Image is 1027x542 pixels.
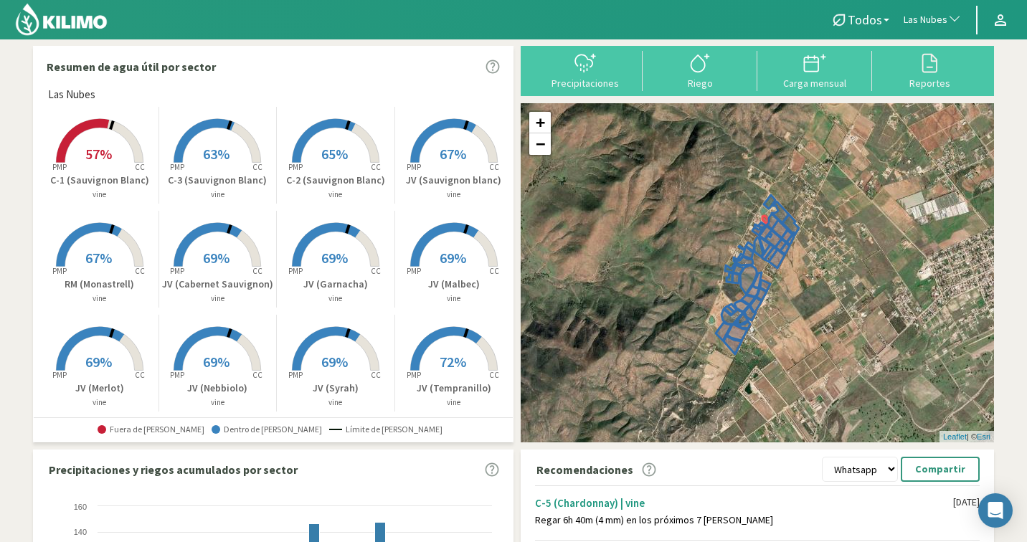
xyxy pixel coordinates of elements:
[253,162,263,172] tspan: CC
[904,13,947,27] span: Las Nubes
[535,514,953,526] div: Regar 6h 40m (4 mm) en los próximos 7 [PERSON_NAME]
[440,249,466,267] span: 69%
[212,424,322,434] span: Dentro de [PERSON_NAME]
[203,145,229,163] span: 63%
[52,162,67,172] tspan: PMP
[940,431,994,443] div: | ©
[277,381,394,396] p: JV (Syrah)
[41,277,158,292] p: RM (Monastrell)
[159,293,277,305] p: vine
[52,266,67,276] tspan: PMP
[41,293,158,305] p: vine
[978,493,1013,528] div: Open Intercom Messenger
[329,424,442,434] span: Límite de [PERSON_NAME]
[872,51,987,89] button: Reportes
[170,266,184,276] tspan: PMP
[407,266,421,276] tspan: PMP
[98,424,204,434] span: Fuera de [PERSON_NAME]
[529,133,551,155] a: Zoom out
[489,266,499,276] tspan: CC
[74,503,87,511] text: 160
[203,249,229,267] span: 69%
[170,370,184,380] tspan: PMP
[159,189,277,201] p: vine
[85,249,112,267] span: 67%
[440,145,466,163] span: 67%
[14,2,108,37] img: Kilimo
[762,78,868,88] div: Carga mensual
[41,396,158,409] p: vine
[41,381,158,396] p: JV (Merlot)
[253,266,263,276] tspan: CC
[395,189,513,201] p: vine
[536,461,633,478] p: Recomendaciones
[901,457,980,482] button: Compartir
[288,370,303,380] tspan: PMP
[277,173,394,188] p: C-2 (Sauvignon Blanc)
[277,293,394,305] p: vine
[253,370,263,380] tspan: CC
[170,162,184,172] tspan: PMP
[407,370,421,380] tspan: PMP
[135,162,145,172] tspan: CC
[915,461,965,477] p: Compartir
[943,432,967,441] a: Leaflet
[48,87,95,103] span: Las Nubes
[395,381,513,396] p: JV (Tempranillo)
[85,145,112,163] span: 57%
[757,51,872,89] button: Carga mensual
[74,528,87,536] text: 140
[395,293,513,305] p: vine
[407,162,421,172] tspan: PMP
[135,266,145,276] tspan: CC
[896,4,969,36] button: Las Nubes
[953,496,980,508] div: [DATE]
[321,353,348,371] span: 69%
[535,496,953,510] div: C-5 (Chardonnay) | vine
[643,51,757,89] button: Riego
[440,353,466,371] span: 72%
[371,266,381,276] tspan: CC
[288,266,303,276] tspan: PMP
[529,112,551,133] a: Zoom in
[159,396,277,409] p: vine
[321,145,348,163] span: 65%
[52,370,67,380] tspan: PMP
[321,249,348,267] span: 69%
[489,370,499,380] tspan: CC
[277,277,394,292] p: JV (Garnacha)
[288,162,303,172] tspan: PMP
[489,162,499,172] tspan: CC
[135,370,145,380] tspan: CC
[159,381,277,396] p: JV (Nebbiolo)
[41,189,158,201] p: vine
[371,370,381,380] tspan: CC
[848,12,882,27] span: Todos
[528,51,643,89] button: Precipitaciones
[395,277,513,292] p: JV (Malbec)
[647,78,753,88] div: Riego
[371,162,381,172] tspan: CC
[49,461,298,478] p: Precipitaciones y riegos acumulados por sector
[395,173,513,188] p: JV (Sauvignon blanc)
[395,396,513,409] p: vine
[47,58,216,75] p: Resumen de agua útil por sector
[876,78,983,88] div: Reportes
[277,189,394,201] p: vine
[41,173,158,188] p: C-1 (Sauvignon Blanc)
[159,277,277,292] p: JV (Cabernet Sauvignon)
[203,353,229,371] span: 69%
[159,173,277,188] p: C-3 (Sauvignon Blanc)
[85,353,112,371] span: 69%
[277,396,394,409] p: vine
[977,432,990,441] a: Esri
[532,78,638,88] div: Precipitaciones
